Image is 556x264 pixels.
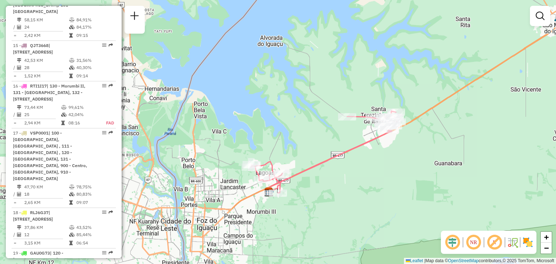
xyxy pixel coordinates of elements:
[448,258,479,263] a: OpenStreetMap
[69,225,75,230] i: % de utilização do peso
[76,199,113,206] td: 09:07
[13,210,53,222] span: | [STREET_ADDRESS]
[17,185,21,189] i: Distância Total
[17,25,21,29] i: Total de Atividades
[69,233,75,237] i: % de utilização da cubagem
[13,130,87,181] span: 17 -
[76,24,113,31] td: 84,17%
[13,210,53,222] span: 18 -
[68,119,98,127] td: 08:16
[69,25,75,29] i: % de utilização da cubagem
[109,131,113,135] em: Rota exportada
[24,191,69,198] td: 18
[127,9,142,25] a: Nova sessão e pesquisa
[13,119,17,127] td: =
[406,258,423,263] a: Leaflet
[13,43,53,55] span: 15 -
[61,121,65,125] i: Tempo total em rota
[13,72,17,80] td: =
[13,83,85,102] span: | 130 - Morumbi II, 131 - [GEOGRAPHIC_DATA], 132 - [STREET_ADDRESS]
[507,237,518,248] img: Fluxo de ruas
[30,210,49,215] span: RLJ6G37
[13,24,17,31] td: /
[24,199,69,206] td: 2,65 KM
[17,58,21,63] i: Distância Total
[13,83,85,102] span: 16 -
[24,104,61,111] td: 73,44 KM
[102,43,106,47] em: Opções
[17,18,21,22] i: Distância Total
[24,72,69,80] td: 1,52 KM
[264,187,274,197] img: CDD Foz do Iguaçu
[76,72,113,80] td: 09:14
[109,251,113,255] em: Rota exportada
[76,231,113,238] td: 85,44%
[17,225,21,230] i: Distância Total
[69,58,75,63] i: % de utilização do peso
[24,24,69,31] td: 24
[24,57,69,64] td: 42,53 KM
[76,224,113,231] td: 43,52%
[24,119,61,127] td: 2,94 KM
[76,183,113,191] td: 78,75%
[102,84,106,88] em: Opções
[69,18,75,22] i: % de utilização do peso
[13,239,17,247] td: =
[24,224,69,231] td: 37,86 KM
[13,64,17,71] td: /
[404,258,556,264] div: Map data © contributors,© 2025 TomTom, Microsoft
[109,210,113,214] em: Rota exportada
[76,191,113,198] td: 80,83%
[69,200,73,205] i: Tempo total em rota
[76,64,113,71] td: 40,30%
[13,231,17,238] td: /
[30,250,50,256] span: GAU0G73
[13,43,53,55] span: | [STREET_ADDRESS]
[533,9,547,23] a: Exibir filtros
[24,231,69,238] td: 12
[68,111,98,118] td: 42,04%
[24,32,69,39] td: 2,42 KM
[24,239,69,247] td: 3,15 KM
[69,192,75,196] i: % de utilização da cubagem
[13,111,17,118] td: /
[69,65,75,70] i: % de utilização da cubagem
[102,251,106,255] em: Opções
[98,119,114,127] td: FAD
[424,258,425,263] span: |
[30,130,49,136] span: VSP0001
[61,105,67,110] i: % de utilização do peso
[541,232,552,243] a: Zoom in
[109,84,113,88] em: Rota exportada
[61,112,67,117] i: % de utilização da cubagem
[102,131,106,135] em: Opções
[486,234,503,251] span: Exibir rótulo
[544,233,549,242] span: +
[76,16,113,24] td: 84,91%
[24,111,61,118] td: 25
[109,43,113,47] em: Rota exportada
[68,104,98,111] td: 99,61%
[17,65,21,70] i: Total de Atividades
[17,112,21,117] i: Total de Atividades
[69,74,73,78] i: Tempo total em rota
[30,83,47,89] span: RTI1I17
[13,32,17,39] td: =
[13,191,17,198] td: /
[13,199,17,206] td: =
[17,105,21,110] i: Distância Total
[522,237,534,248] img: Exibir/Ocultar setores
[69,185,75,189] i: % de utilização do peso
[24,64,69,71] td: 28
[76,239,113,247] td: 06:54
[24,16,69,24] td: 58,15 KM
[465,234,482,251] span: Ocultar NR
[544,243,549,252] span: −
[444,234,461,251] span: Ocultar deslocamento
[76,32,113,39] td: 09:15
[17,192,21,196] i: Total de Atividades
[17,233,21,237] i: Total de Atividades
[541,243,552,254] a: Zoom out
[30,43,49,48] span: QJT3668
[102,210,106,214] em: Opções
